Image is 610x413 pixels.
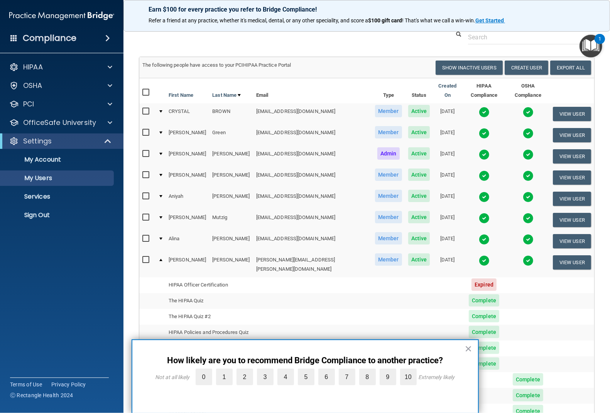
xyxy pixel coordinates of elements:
[166,167,209,188] td: [PERSON_NAME]
[253,188,372,209] td: [EMAIL_ADDRESS][DOMAIN_NAME]
[408,232,430,244] span: Active
[318,369,335,385] label: 6
[523,213,534,224] img: tick.e7d51cea.svg
[372,78,405,103] th: Type
[469,310,499,322] span: Complete
[10,381,42,388] a: Terms of Use
[166,103,209,125] td: CRYSTAL
[550,61,591,75] a: Export All
[253,78,372,103] th: Email
[23,62,43,72] p: HIPAA
[479,128,490,139] img: tick.e7d51cea.svg
[408,126,430,138] span: Active
[375,190,402,202] span: Member
[253,167,372,188] td: [EMAIL_ADDRESS][DOMAIN_NAME]
[513,389,543,401] span: Complete
[209,252,253,277] td: [PERSON_NAME]
[462,78,506,103] th: HIPAA Compliance
[375,211,402,223] span: Member
[257,369,274,385] label: 3
[408,190,430,202] span: Active
[400,369,417,385] label: 10
[553,128,591,142] button: View User
[359,369,376,385] label: 8
[339,369,355,385] label: 7
[553,192,591,206] button: View User
[149,17,368,24] span: Refer a friend at any practice, whether it's medical, dental, or any other speciality, and score a
[253,103,372,125] td: [EMAIL_ADDRESS][DOMAIN_NAME]
[553,170,591,185] button: View User
[469,294,499,307] span: Complete
[212,91,241,100] a: Last Name
[479,234,490,245] img: tick.e7d51cea.svg
[166,252,209,277] td: [PERSON_NAME]
[277,369,294,385] label: 4
[479,170,490,181] img: tick.e7d51cea.svg
[5,211,110,219] p: Sign Out
[149,6,585,13] p: Earn $100 for every practice you refer to Bridge Compliance!
[553,234,591,248] button: View User
[368,17,402,24] strong: $100 gift card
[523,170,534,181] img: tick.e7d51cea.svg
[523,128,534,139] img: tick.e7d51cea.svg
[209,167,253,188] td: [PERSON_NAME]
[433,209,462,231] td: [DATE]
[433,231,462,252] td: [DATE]
[298,369,314,385] label: 5
[253,125,372,146] td: [EMAIL_ADDRESS][DOMAIN_NAME]
[523,149,534,160] img: tick.e7d51cea.svg
[465,342,472,355] button: Close
[402,17,475,24] span: ! That's what we call a win-win.
[209,103,253,125] td: BROWN
[51,381,86,388] a: Privacy Policy
[9,8,114,24] img: PMB logo
[375,126,402,138] span: Member
[469,326,499,338] span: Complete
[23,137,52,146] p: Settings
[23,118,96,127] p: OfficeSafe University
[5,193,110,201] p: Services
[209,231,253,252] td: [PERSON_NAME]
[513,373,543,386] span: Complete
[209,209,253,231] td: Mutzig
[408,147,430,160] span: Active
[433,167,462,188] td: [DATE]
[505,61,548,75] button: Create User
[436,61,503,75] button: Show Inactive Users
[5,156,110,164] p: My Account
[405,78,433,103] th: Status
[253,252,372,277] td: [PERSON_NAME][EMAIL_ADDRESS][PERSON_NAME][DOMAIN_NAME]
[523,234,534,245] img: tick.e7d51cea.svg
[196,369,212,385] label: 0
[377,147,400,160] span: Admin
[580,35,602,57] button: Open Resource Center, 1 new notification
[375,232,402,244] span: Member
[408,105,430,117] span: Active
[23,99,34,109] p: PCI
[469,357,499,370] span: Complete
[209,188,253,209] td: [PERSON_NAME]
[479,213,490,224] img: tick.e7d51cea.svg
[166,146,209,167] td: [PERSON_NAME]
[375,105,402,117] span: Member
[148,356,463,366] p: How likely are you to recommend Bridge Compliance to another practice?
[216,369,233,385] label: 1
[23,33,76,44] h4: Compliance
[479,107,490,118] img: tick.e7d51cea.svg
[408,169,430,181] span: Active
[375,169,402,181] span: Member
[375,253,402,266] span: Member
[253,209,372,231] td: [EMAIL_ADDRESS][DOMAIN_NAME]
[553,255,591,270] button: View User
[166,325,253,341] td: HIPAA Policies and Procedures Quiz
[433,125,462,146] td: [DATE]
[553,149,591,164] button: View User
[523,255,534,266] img: tick.e7d51cea.svg
[468,30,589,44] input: Search
[166,277,253,293] td: HIPAA Officer Certification
[506,78,550,103] th: OSHA Compliance
[419,374,455,380] div: Extremely likely
[469,342,499,354] span: Complete
[408,253,430,266] span: Active
[209,125,253,146] td: Green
